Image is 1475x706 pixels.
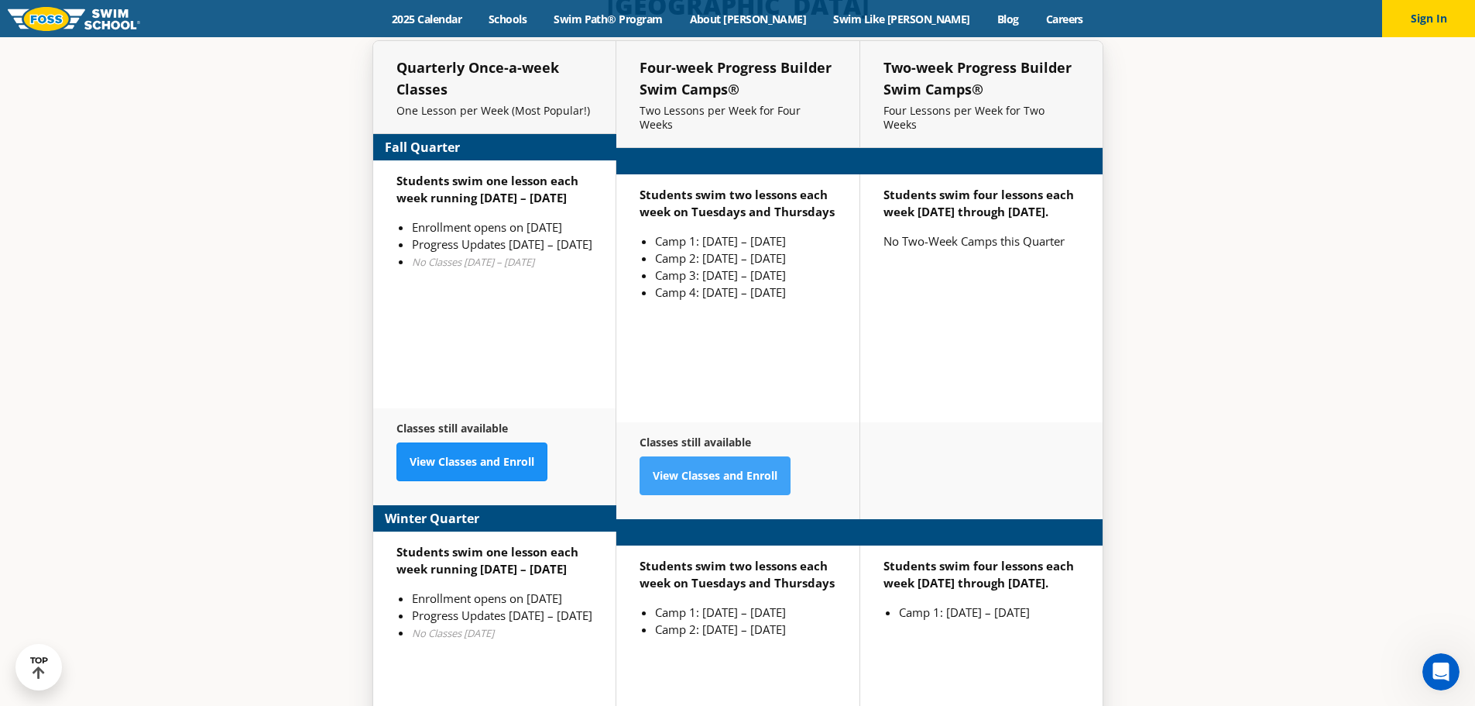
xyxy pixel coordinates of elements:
[1032,12,1096,26] a: Careers
[475,12,540,26] a: Schools
[8,7,140,31] img: FOSS Swim School Logo
[385,509,479,528] strong: Winter Quarter
[540,12,676,26] a: Swim Path® Program
[379,12,475,26] a: 2025 Calendar
[655,604,836,621] li: Camp 1: [DATE] – [DATE]
[883,558,1074,591] strong: Students swim four lessons each week [DATE] through [DATE].
[640,435,751,449] strong: Classes still available
[385,138,460,157] strong: Fall Quarter
[983,12,1032,26] a: Blog
[676,12,820,26] a: About [PERSON_NAME]
[640,104,836,132] p: Two Lessons per Week for Four Weeks
[412,219,592,236] li: Enrollment opens on [DATE]
[396,421,508,436] strong: Classes still available
[412,236,592,253] li: Progress Updates [DATE] – [DATE]
[412,626,494,640] em: No Classes [DATE]
[655,267,836,284] li: Camp 3: [DATE] – [DATE]
[655,284,836,301] li: Camp 4: [DATE] – [DATE]
[396,104,592,118] p: One Lesson per Week (Most Popular!)
[899,604,1079,621] li: Camp 1: [DATE] – [DATE]
[396,173,578,205] strong: Students swim one lesson each week running [DATE] – [DATE]
[640,558,835,591] strong: Students swim two lessons each week on Tuesdays and Thursdays
[396,544,578,577] strong: Students swim one lesson each week running [DATE] – [DATE]
[655,232,836,250] li: Camp 1: [DATE] – [DATE]
[30,656,48,680] div: TOP
[883,104,1079,132] p: Four Lessons per Week for Two Weeks
[883,187,1074,219] strong: Students swim four lessons each week [DATE] through [DATE].
[396,443,547,481] a: View Classes and Enroll
[640,456,791,495] a: View Classes and Enroll
[412,255,534,269] em: No Classes [DATE] – [DATE]
[655,621,836,638] li: Camp 2: [DATE] – [DATE]
[883,57,1079,100] h5: Two-week Progress Builder Swim Camps®
[396,57,592,100] h5: Quarterly Once-a-week Classes
[640,187,835,219] strong: Students swim two lessons each week on Tuesdays and Thursdays
[1422,653,1460,691] iframe: Intercom live chat
[883,232,1079,250] p: No Two-Week Camps this Quarter
[655,250,836,267] li: Camp 2: [DATE] – [DATE]
[412,590,592,607] li: Enrollment opens on [DATE]
[412,607,592,624] li: Progress Updates [DATE] – [DATE]
[820,12,984,26] a: Swim Like [PERSON_NAME]
[640,57,836,100] h5: Four-week Progress Builder Swim Camps®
